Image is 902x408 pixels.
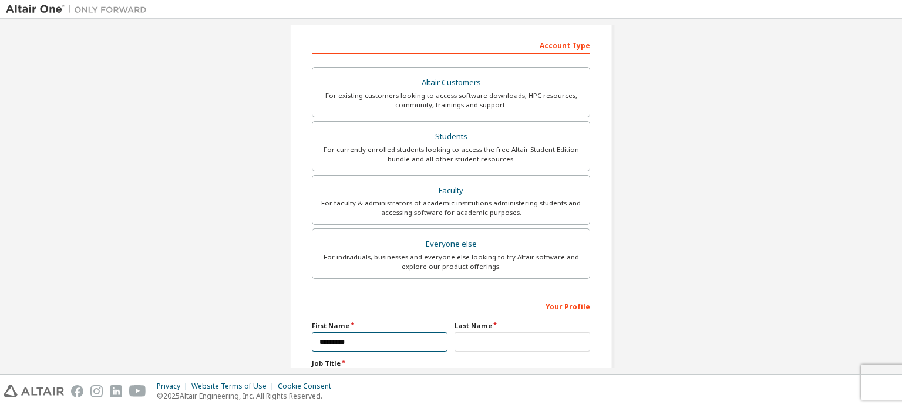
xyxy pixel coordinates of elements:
img: facebook.svg [71,385,83,397]
img: instagram.svg [90,385,103,397]
label: Last Name [455,321,590,331]
div: Account Type [312,35,590,54]
div: Website Terms of Use [191,382,278,391]
div: Students [319,129,583,145]
div: Altair Customers [319,75,583,91]
div: For individuals, businesses and everyone else looking to try Altair software and explore our prod... [319,252,583,271]
label: Job Title [312,359,590,368]
div: Privacy [157,382,191,391]
div: Everyone else [319,236,583,252]
div: Your Profile [312,296,590,315]
img: Altair One [6,4,153,15]
div: For currently enrolled students looking to access the free Altair Student Edition bundle and all ... [319,145,583,164]
p: © 2025 Altair Engineering, Inc. All Rights Reserved. [157,391,338,401]
div: Cookie Consent [278,382,338,391]
div: Faculty [319,183,583,199]
div: For faculty & administrators of academic institutions administering students and accessing softwa... [319,198,583,217]
img: youtube.svg [129,385,146,397]
img: altair_logo.svg [4,385,64,397]
label: First Name [312,321,447,331]
div: For existing customers looking to access software downloads, HPC resources, community, trainings ... [319,91,583,110]
img: linkedin.svg [110,385,122,397]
